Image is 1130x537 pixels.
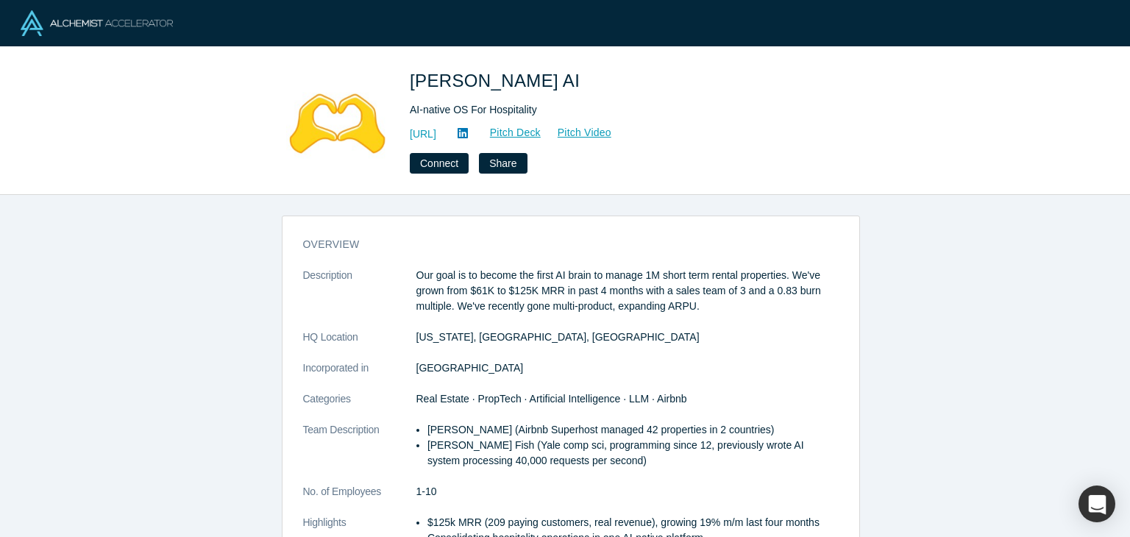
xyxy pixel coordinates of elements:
[303,268,416,330] dt: Description
[479,153,527,174] button: Share
[21,10,173,36] img: Alchemist Logo
[303,360,416,391] dt: Incorporated in
[416,330,839,345] dd: [US_STATE], [GEOGRAPHIC_DATA], [GEOGRAPHIC_DATA]
[303,237,818,252] h3: overview
[303,422,416,484] dt: Team Description
[541,124,612,141] a: Pitch Video
[303,484,416,515] dt: No. of Employees
[474,124,541,141] a: Pitch Deck
[286,68,389,171] img: Besty AI's Logo
[303,391,416,422] dt: Categories
[427,438,839,469] li: [PERSON_NAME] Fish (Yale comp sci, programming since 12, previously wrote AI system processing 40...
[416,268,839,314] p: Our goal is to become the first AI brain to manage 1M short term rental properties. We've grown f...
[427,422,839,438] li: [PERSON_NAME] (Airbnb Superhost managed 42 properties in 2 countries)
[427,515,839,530] li: $125k MRR (209 paying customers, real revenue), growing 19% m/m last four months
[416,393,687,405] span: Real Estate · PropTech · Artificial Intelligence · LLM · Airbnb
[410,153,469,174] button: Connect
[303,330,416,360] dt: HQ Location
[416,360,839,376] dd: [GEOGRAPHIC_DATA]
[410,71,585,90] span: [PERSON_NAME] AI
[416,484,839,499] dd: 1-10
[410,102,822,118] div: AI-native OS For Hospitality
[410,127,436,142] a: [URL]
